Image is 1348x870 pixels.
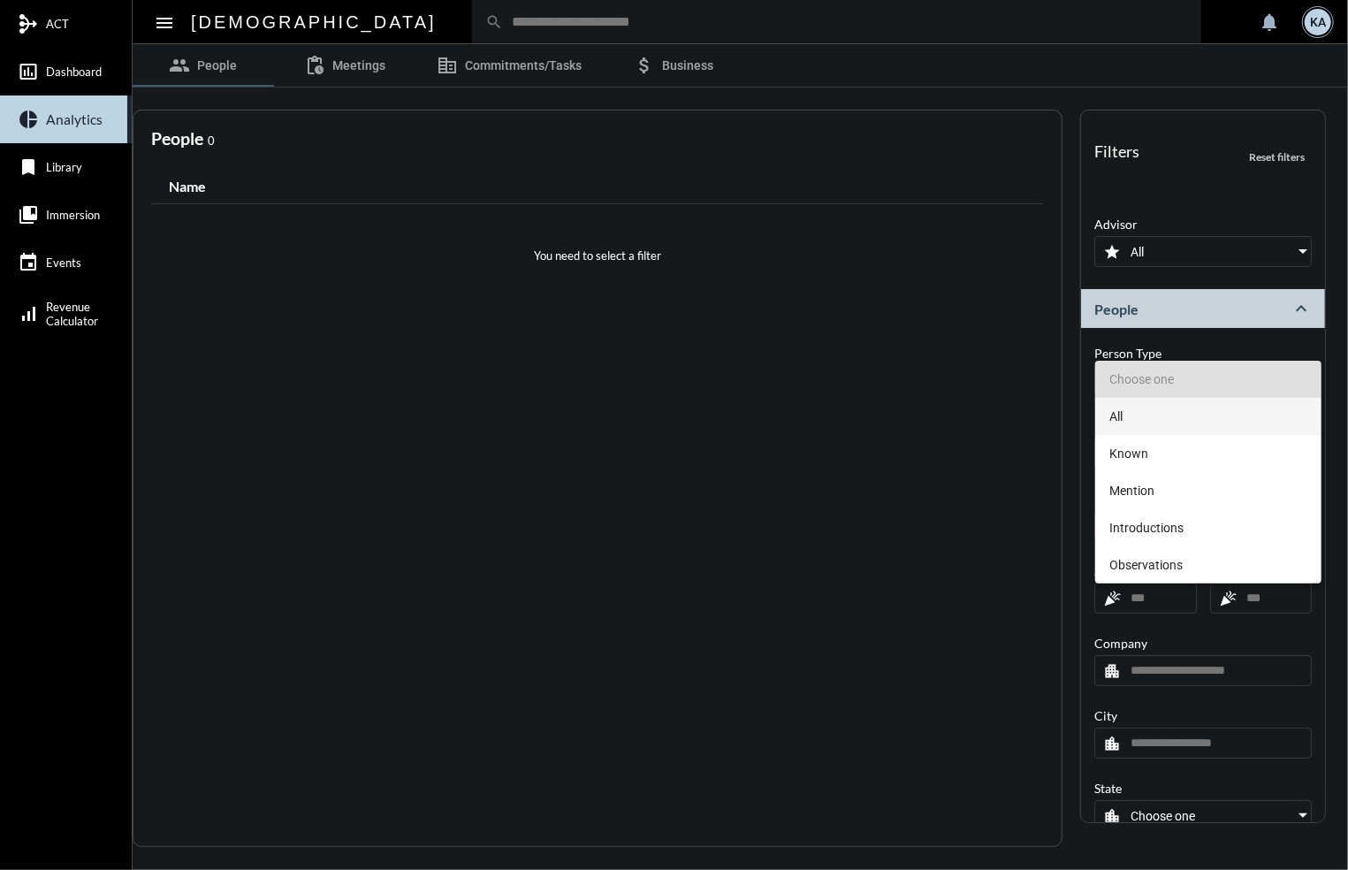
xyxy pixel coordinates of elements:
span: Known [1109,435,1306,472]
span: Choose one [1109,361,1306,398]
span: Mention [1109,472,1306,509]
span: All [1109,398,1306,435]
span: Observations [1109,546,1306,584]
span: Introductions [1109,509,1306,546]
